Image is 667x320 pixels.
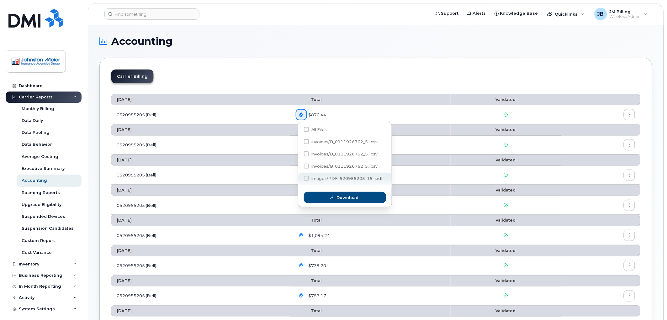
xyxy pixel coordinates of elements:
[451,305,561,317] th: Validated
[111,105,290,124] td: 0520955205 (Bell)
[451,185,561,196] th: Validated
[451,275,561,286] th: Validated
[111,256,290,275] td: 0520955205 (Bell)
[307,112,326,118] span: $870.44
[111,124,290,135] th: [DATE]
[311,164,378,169] span: invoices/B_0111926762_5...csv
[111,245,290,256] th: [DATE]
[304,177,383,182] span: images/PDF_520955205_154_0000000000.pdf
[451,215,561,226] th: Validated
[296,248,322,253] span: Total
[296,97,322,102] span: Total
[296,278,322,283] span: Total
[111,94,290,105] th: [DATE]
[336,195,358,201] span: Download
[111,166,290,185] td: 0520955205 (Bell)
[304,192,386,203] button: Download
[111,215,290,226] th: [DATE]
[451,94,561,105] th: Validated
[311,152,378,156] span: invoices/B_0111926762_5...csv
[307,263,326,269] span: $739.20
[111,305,290,317] th: [DATE]
[451,245,561,256] th: Validated
[111,226,290,245] td: 0520955205 (Bell)
[296,188,322,192] span: Total
[111,37,172,46] span: Accounting
[111,275,290,286] th: [DATE]
[451,124,561,135] th: Validated
[311,127,327,132] span: All Files
[111,155,290,166] th: [DATE]
[296,308,322,313] span: Total
[307,293,326,299] span: $757.17
[304,140,378,145] span: invoices/B_0111926762_520955205_22072025_ACC.csv
[111,136,290,155] td: 0520955205 (Bell)
[111,196,290,215] td: 0520955205 (Bell)
[311,139,378,144] span: invoices/B_0111926762_5...csv
[451,155,561,166] th: Validated
[296,218,322,223] span: Total
[304,165,378,170] span: invoices/B_0111926762_520955205_22072025_MOB.csv
[311,176,383,181] span: images/PDF_520955205_15...pdf
[111,286,290,305] td: 0520955205 (Bell)
[304,153,378,157] span: invoices/B_0111926762_520955205_22072025_DTL.csv
[296,158,322,162] span: Total
[111,185,290,196] th: [DATE]
[296,127,322,132] span: Total
[307,233,330,239] span: $1,094.24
